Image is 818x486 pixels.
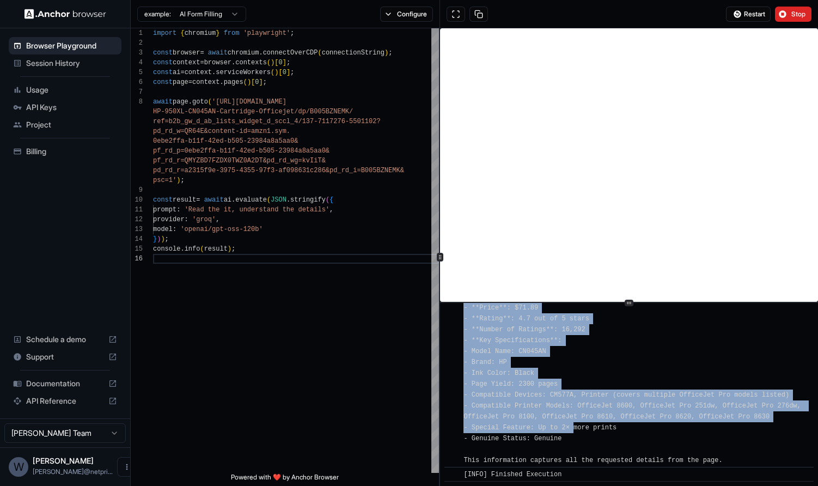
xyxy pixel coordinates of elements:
div: 7 [131,87,143,97]
span: : [185,216,188,223]
div: 16 [131,254,143,264]
span: , [329,206,333,214]
div: 12 [131,215,143,224]
span: ; [165,235,169,243]
span: Wendell Li [33,456,94,465]
span: browser [204,59,231,66]
span: ] [259,78,263,86]
span: browser [173,49,200,57]
span: ; [180,177,184,184]
span: const [153,59,173,66]
span: ) [274,69,278,76]
span: wendell@netprism.com [33,467,113,476]
div: Browser Playground [9,37,121,54]
button: Stop [775,7,811,22]
span: pf_rd_r=QMYZBD7FZDX0TWZ0A2DT&pd_rd_wg=kvIiT& [153,157,326,165]
span: API Keys [26,102,117,113]
span: JSON [271,196,286,204]
span: const [153,196,173,204]
span: Stop [791,10,807,19]
span: pd_rd_w=QR64E&content-id=amzn1.sym. [153,127,290,135]
span: = [200,59,204,66]
button: Copy session ID [469,7,488,22]
span: API Reference [26,396,104,406]
span: ( [267,196,271,204]
div: 2 [131,38,143,48]
span: ; [263,78,267,86]
div: 11 [131,205,143,215]
span: { [180,29,184,37]
span: await [153,98,173,106]
button: Open menu [117,457,137,477]
span: { [329,196,333,204]
span: prompt [153,206,176,214]
span: evaluate [235,196,267,204]
span: ) [384,49,388,57]
span: result [204,245,228,253]
div: Usage [9,81,121,99]
img: Anchor Logo [25,9,106,19]
span: example: [144,10,171,19]
button: Restart [726,7,771,22]
span: Browser Playground [26,40,117,51]
span: import [153,29,176,37]
span: ) [176,177,180,184]
div: Billing [9,143,121,160]
span: ( [318,49,322,57]
span: ; [290,29,294,37]
span: serviceWorkers [216,69,271,76]
span: ) [157,235,161,243]
div: 8 [131,97,143,107]
span: from [224,29,240,37]
span: Project [26,119,117,130]
span: , [216,216,219,223]
span: . [286,196,290,204]
span: context [173,59,200,66]
div: 15 [131,244,143,254]
span: = [196,196,200,204]
span: ) [271,59,274,66]
span: ( [208,98,212,106]
span: 'playwright' [243,29,290,37]
span: page [173,98,188,106]
span: . [231,59,235,66]
span: [ [251,78,255,86]
span: provider [153,216,185,223]
span: _i=B005BZNEMK& [349,167,404,174]
div: Session History [9,54,121,72]
span: Powered with ❤️ by Anchor Browser [231,473,339,486]
span: ) [247,78,251,86]
div: Documentation [9,375,121,392]
div: API Reference [9,392,121,410]
span: . [180,245,184,253]
span: . [212,69,216,76]
span: ) [228,245,231,253]
div: Schedule a demo [9,331,121,348]
div: 3 [131,48,143,58]
span: 'Read the it, understand the details' [185,206,329,214]
span: Documentation [26,378,104,389]
span: model [153,226,173,233]
span: connectionString [322,49,384,57]
span: ai [173,69,180,76]
span: ; [231,245,235,253]
span: result [173,196,196,204]
span: ref=b2b_gw_d_ab_lists_widget_d_sccl_4/137-7117276- [153,118,349,125]
span: psc=1' [153,177,176,184]
span: . [188,98,192,106]
span: info [185,245,200,253]
span: ] [286,69,290,76]
span: [ [274,59,278,66]
span: page [173,78,188,86]
span: const [153,78,173,86]
span: ( [267,59,271,66]
div: Support [9,348,121,366]
span: chromium [185,29,216,37]
span: 0ebe2ffa-b11f-42ed-b505-23984a8a5aa0& [153,137,298,145]
span: = [180,69,184,76]
span: ai [224,196,231,204]
div: API Keys [9,99,121,116]
span: connectOverCDP [263,49,318,57]
span: ( [243,78,247,86]
span: 'openai/gpt-oss-120b' [180,226,263,233]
